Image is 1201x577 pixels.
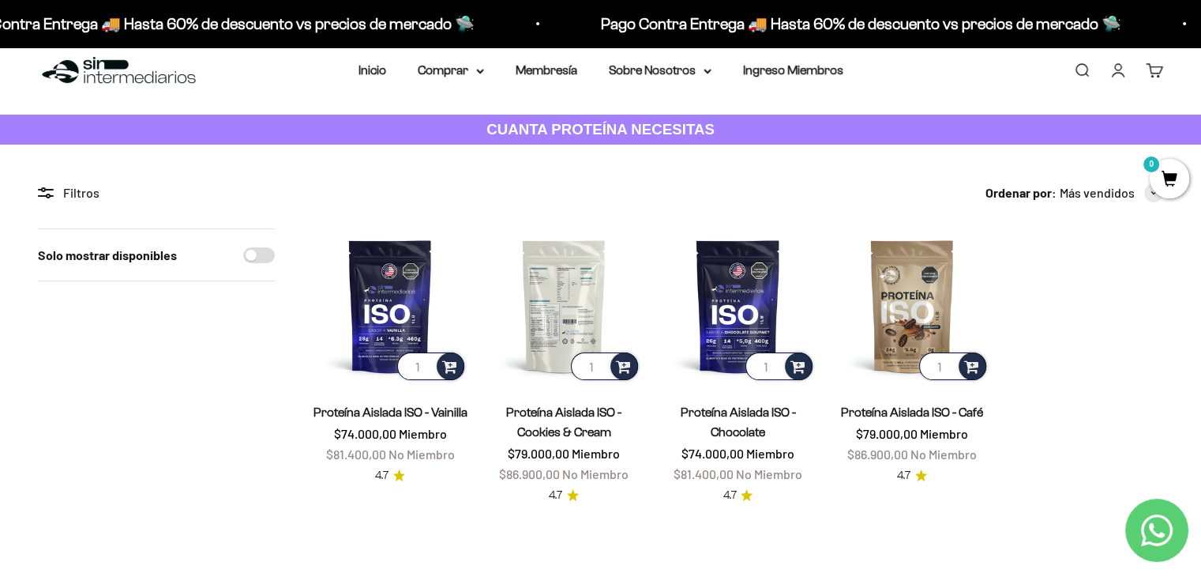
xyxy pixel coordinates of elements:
summary: Sobre Nosotros [609,60,711,81]
button: Más vendidos [1060,183,1163,203]
span: 4.7 [897,467,910,485]
span: Miembro [746,446,794,461]
a: Proteína Aislada ISO - Café [841,405,983,419]
span: $81.400,00 [674,466,734,481]
strong: CUANTA PROTEÍNA NECESITAS [486,121,715,138]
mark: 0 [1142,155,1161,174]
div: Filtros [38,183,275,203]
span: $74.000,00 [334,426,396,441]
img: Proteína Aislada ISO - Cookies & Cream [486,228,641,383]
a: Proteína Aislada ISO - Chocolate [680,405,795,439]
a: 4.74.7 de 5.0 estrellas [722,487,753,504]
span: $86.900,00 [847,447,908,462]
span: Miembro [399,426,447,441]
label: Solo mostrar disponibles [38,245,177,266]
a: 4.74.7 de 5.0 estrellas [897,467,927,485]
span: Más vendidos [1060,183,1135,203]
a: Ingreso Miembros [743,63,843,77]
span: Miembro [920,426,968,441]
span: No Miembro [388,447,455,462]
p: Pago Contra Entrega 🚚 Hasta 60% de descuento vs precios de mercado 🛸 [601,11,1121,36]
span: No Miembro [562,466,629,481]
a: Proteína Aislada ISO - Vainilla [313,405,467,419]
a: 4.74.7 de 5.0 estrellas [549,487,579,504]
span: Miembro [572,446,620,461]
span: $81.400,00 [326,447,386,462]
span: No Miembro [736,466,802,481]
a: 0 [1150,172,1189,189]
a: Inicio [358,63,386,77]
span: No Miembro [910,447,977,462]
span: $79.000,00 [856,426,918,441]
span: $79.000,00 [508,446,569,461]
span: 4.7 [722,487,736,504]
a: Proteína Aislada ISO - Cookies & Cream [506,405,621,439]
span: 4.7 [375,467,388,485]
summary: Comprar [418,60,484,81]
span: $74.000,00 [681,446,744,461]
span: Ordenar por: [985,183,1057,203]
a: Membresía [516,63,577,77]
span: $86.900,00 [499,466,560,481]
span: 4.7 [549,487,562,504]
a: 4.74.7 de 5.0 estrellas [375,467,405,485]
